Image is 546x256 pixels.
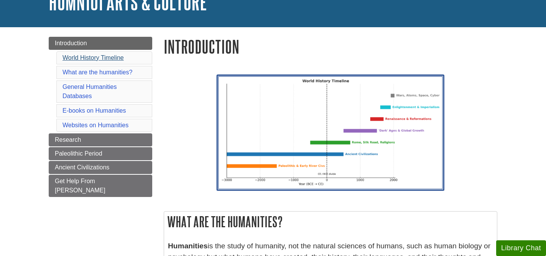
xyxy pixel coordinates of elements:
[55,178,105,194] span: Get Help From [PERSON_NAME]
[496,240,546,256] button: Library Chat
[62,107,126,114] a: E-books on Humanities
[49,175,152,197] a: Get Help From [PERSON_NAME]
[62,69,132,75] a: What are the humanities?
[62,54,124,61] a: World History Timeline
[49,37,152,50] a: Introduction
[49,37,152,197] div: Guide Page Menu
[49,147,152,160] a: Paleolithic Period
[49,161,152,174] a: Ancient Civilizations
[55,136,81,143] span: Research
[55,164,109,171] span: Ancient Civilizations
[49,133,152,146] a: Research
[62,84,117,99] a: General Humanities Databases
[55,150,102,157] span: Paleolithic Period
[164,37,497,56] h1: Introduction
[55,40,87,46] span: Introduction
[62,122,128,128] a: Websites on Humanities
[164,212,497,232] h2: What are the humanities?
[168,242,207,250] strong: Humanities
